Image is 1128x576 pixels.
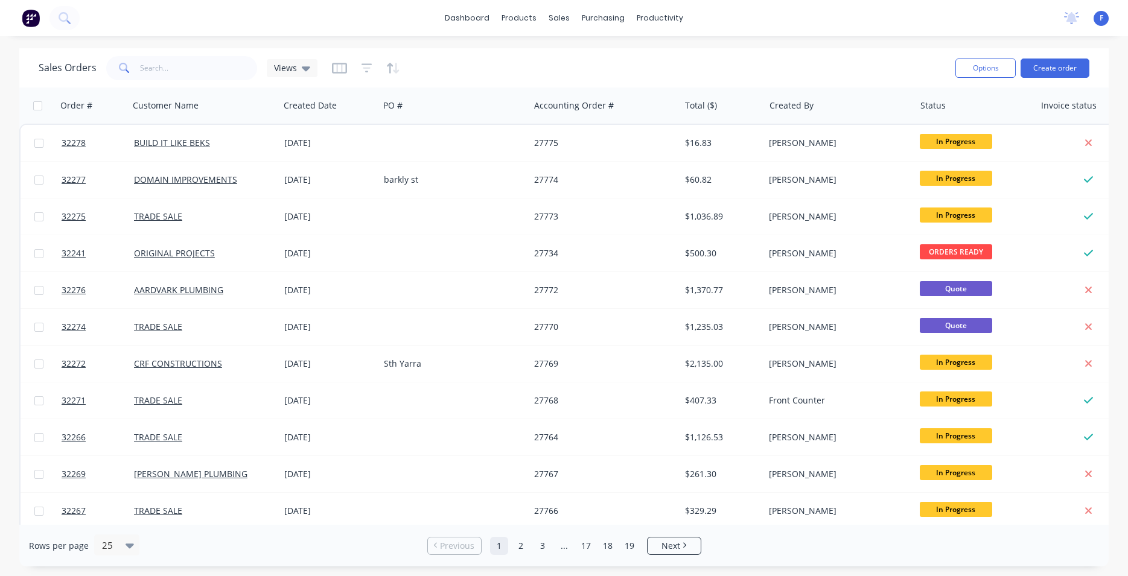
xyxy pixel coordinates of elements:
a: 32278 [62,125,134,161]
div: 27773 [534,210,668,223]
div: $329.29 [685,505,756,517]
div: Order # [60,100,92,112]
div: [PERSON_NAME] [769,321,903,333]
div: [PERSON_NAME] [769,210,903,223]
a: 32241 [62,235,134,271]
span: Views [274,62,297,74]
div: [DATE] [284,210,374,223]
span: In Progress [920,428,992,443]
a: Next page [648,540,701,552]
span: Quote [920,281,992,296]
div: 27774 [534,174,668,186]
div: [DATE] [284,284,374,296]
a: 32275 [62,198,134,235]
div: Status [920,100,946,112]
a: BUILD IT LIKE BEKS [134,137,210,148]
span: 32269 [62,468,86,480]
div: $16.83 [685,137,756,149]
a: 32272 [62,346,134,382]
span: Quote [920,318,992,333]
span: 32278 [62,137,86,149]
div: purchasing [576,9,631,27]
div: Invoice status [1041,100,1097,112]
a: 32274 [62,309,134,345]
span: 32271 [62,394,86,407]
a: TRADE SALE [134,210,182,222]
button: Create order [1021,59,1089,78]
span: In Progress [920,502,992,517]
div: [DATE] [284,174,374,186]
div: [DATE] [284,247,374,259]
div: 27767 [534,468,668,480]
div: [PERSON_NAME] [769,358,903,370]
div: 27734 [534,247,668,259]
a: 32276 [62,272,134,308]
div: 27764 [534,431,668,443]
span: 32275 [62,210,86,223]
div: [DATE] [284,394,374,407]
div: [DATE] [284,137,374,149]
span: Rows per page [29,540,89,552]
div: [DATE] [284,505,374,517]
span: In Progress [920,171,992,186]
div: sales [543,9,576,27]
a: dashboard [439,9,495,27]
div: [PERSON_NAME] [769,174,903,186]
input: Search... [140,56,258,80]
a: AARDVARK PLUMBING [134,284,223,296]
div: [DATE] [284,358,374,370]
a: 32271 [62,382,134,419]
span: Previous [440,540,474,552]
a: TRADE SALE [134,394,182,406]
a: DOMAIN IMPROVEMENTS [134,174,237,185]
div: $1,235.03 [685,321,756,333]
div: [DATE] [284,321,374,333]
a: Page 2 [512,537,530,555]
div: [PERSON_NAME] [769,505,903,517]
div: [PERSON_NAME] [769,284,903,296]
a: 32267 [62,493,134,529]
a: CRF CONSTRUCTIONS [134,358,222,369]
div: [PERSON_NAME] [769,468,903,480]
div: $1,036.89 [685,210,756,223]
span: Next [661,540,680,552]
span: In Progress [920,391,992,407]
div: [PERSON_NAME] [769,247,903,259]
a: TRADE SALE [134,321,182,332]
div: Total ($) [685,100,717,112]
span: 32272 [62,358,86,370]
span: F [1100,13,1103,24]
div: 27768 [534,394,668,407]
div: Sth Yarra [384,358,518,370]
a: ORIGINAL PROJECTS [134,247,215,259]
div: $407.33 [685,394,756,407]
a: Page 3 [534,537,552,555]
span: ORDERS READY [920,244,992,259]
div: [DATE] [284,468,374,480]
div: PO # [383,100,403,112]
div: barkly st [384,174,518,186]
span: 32277 [62,174,86,186]
div: 27769 [534,358,668,370]
div: [DATE] [284,431,374,443]
div: 27772 [534,284,668,296]
div: Customer Name [133,100,199,112]
img: Factory [22,9,40,27]
div: Created Date [284,100,337,112]
span: In Progress [920,207,992,223]
span: In Progress [920,134,992,149]
span: In Progress [920,355,992,370]
a: Previous page [428,540,481,552]
a: TRADE SALE [134,431,182,443]
a: Page 18 [599,537,617,555]
div: [PERSON_NAME] [769,431,903,443]
a: Page 17 [577,537,595,555]
a: Page 19 [620,537,639,555]
div: Accounting Order # [534,100,614,112]
div: $261.30 [685,468,756,480]
span: 32276 [62,284,86,296]
div: [PERSON_NAME] [769,137,903,149]
span: 32266 [62,431,86,443]
div: $1,370.77 [685,284,756,296]
div: $500.30 [685,247,756,259]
